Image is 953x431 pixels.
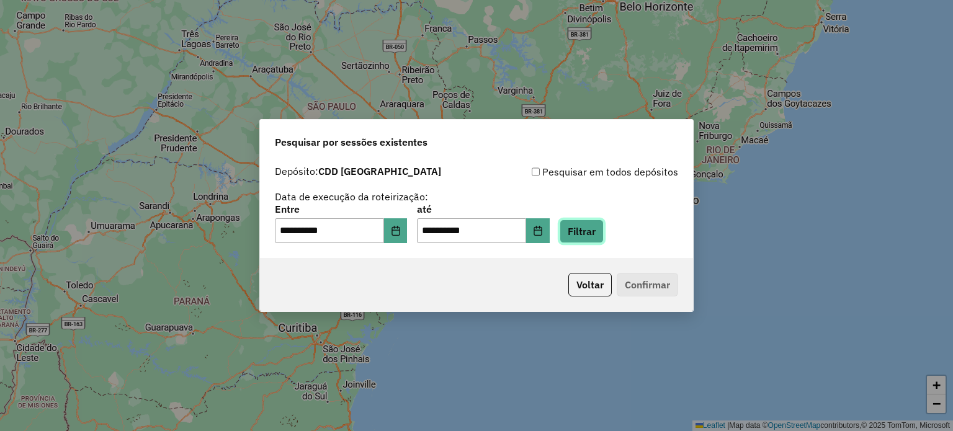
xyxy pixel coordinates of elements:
[526,218,550,243] button: Choose Date
[417,202,549,216] label: até
[568,273,612,296] button: Voltar
[275,164,441,179] label: Depósito:
[318,165,441,177] strong: CDD [GEOGRAPHIC_DATA]
[476,164,678,179] div: Pesquisar em todos depósitos
[275,202,407,216] label: Entre
[275,189,428,204] label: Data de execução da roteirização:
[275,135,427,149] span: Pesquisar por sessões existentes
[384,218,408,243] button: Choose Date
[560,220,604,243] button: Filtrar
